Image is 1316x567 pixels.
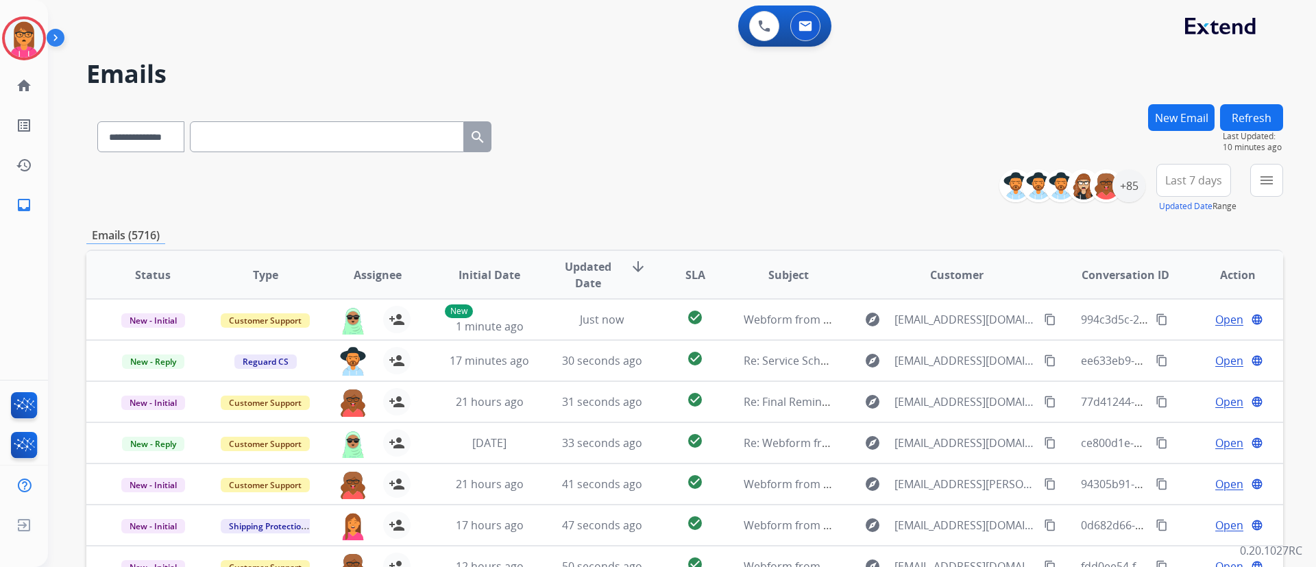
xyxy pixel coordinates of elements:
span: Re: Webform from [EMAIL_ADDRESS][DOMAIN_NAME] on [DATE] [744,435,1073,450]
span: 94305b91-ad06-441a-bf50-ee5f5b0aec4e [1081,476,1289,492]
mat-icon: person_add [389,352,405,369]
mat-icon: search [470,129,486,145]
mat-icon: content_copy [1044,313,1056,326]
span: New - Initial [121,478,185,492]
span: [DATE] [472,435,507,450]
span: Open [1215,476,1243,492]
span: Last Updated: [1223,131,1283,142]
mat-icon: home [16,77,32,94]
span: Assignee [354,267,402,283]
span: New - Initial [121,313,185,328]
button: Refresh [1220,104,1283,131]
span: Status [135,267,171,283]
img: agent-avatar [339,306,367,335]
mat-icon: check_circle [687,350,703,367]
th: Action [1171,251,1283,299]
span: 21 hours ago [456,476,524,492]
span: [EMAIL_ADDRESS][DOMAIN_NAME] [894,352,1036,369]
span: [EMAIL_ADDRESS][DOMAIN_NAME] [894,394,1036,410]
img: agent-avatar [339,470,367,499]
mat-icon: menu [1258,172,1275,189]
mat-icon: content_copy [1156,396,1168,408]
mat-icon: person_add [389,476,405,492]
mat-icon: content_copy [1156,478,1168,490]
mat-icon: person_add [389,517,405,533]
mat-icon: explore [864,394,881,410]
img: agent-avatar [339,347,367,376]
mat-icon: explore [864,517,881,533]
p: 0.20.1027RC [1240,542,1302,559]
span: New - Reply [122,354,184,369]
mat-icon: check_circle [687,433,703,449]
span: 994c3d5c-2ba7-4493-9023-02acfd1c4e81 [1081,312,1289,327]
mat-icon: explore [864,476,881,492]
mat-icon: language [1251,437,1263,449]
mat-icon: list_alt [16,117,32,134]
mat-icon: language [1251,313,1263,326]
span: Customer [930,267,984,283]
span: [EMAIL_ADDRESS][DOMAIN_NAME] [894,435,1036,451]
mat-icon: person_add [389,394,405,410]
span: 33 seconds ago [562,435,642,450]
span: Webform from [EMAIL_ADDRESS][DOMAIN_NAME] on [DATE] [744,518,1054,533]
mat-icon: content_copy [1156,437,1168,449]
mat-icon: content_copy [1156,354,1168,367]
mat-icon: language [1251,396,1263,408]
span: Re: Service Scheduling [744,353,859,368]
span: 21 hours ago [456,394,524,409]
span: ce800d1e-3482-49b3-a5bd-9d1f2380402c [1081,435,1291,450]
span: 77d41244-980c-4177-b61e-944799454cef [1081,394,1289,409]
span: Customer Support [221,437,310,451]
span: [EMAIL_ADDRESS][DOMAIN_NAME] [894,517,1036,533]
span: Range [1159,200,1236,212]
img: agent-avatar [339,388,367,417]
span: 41 seconds ago [562,476,642,492]
span: 1 minute ago [456,319,524,334]
button: Updated Date [1159,201,1213,212]
mat-icon: check_circle [687,309,703,326]
span: Reguard CS [234,354,297,369]
span: Open [1215,352,1243,369]
span: 31 seconds ago [562,394,642,409]
mat-icon: content_copy [1044,396,1056,408]
span: Subject [768,267,809,283]
mat-icon: content_copy [1044,437,1056,449]
span: SLA [685,267,705,283]
span: 17 minutes ago [450,353,529,368]
mat-icon: person_add [389,435,405,451]
mat-icon: history [16,157,32,173]
span: Initial Date [459,267,520,283]
span: Just now [580,312,624,327]
button: New Email [1148,104,1215,131]
img: avatar [5,19,43,58]
span: Customer Support [221,478,310,492]
mat-icon: arrow_downward [630,258,646,275]
p: Emails (5716) [86,227,165,244]
span: Updated Date [557,258,620,291]
span: Open [1215,311,1243,328]
span: 30 seconds ago [562,353,642,368]
span: Customer Support [221,396,310,410]
span: Type [253,267,278,283]
span: New - Reply [122,437,184,451]
span: [EMAIL_ADDRESS][PERSON_NAME][DOMAIN_NAME] [894,476,1036,492]
span: New - Initial [121,519,185,533]
mat-icon: content_copy [1156,519,1168,531]
mat-icon: content_copy [1044,519,1056,531]
mat-icon: check_circle [687,474,703,490]
img: agent-avatar [339,511,367,540]
mat-icon: person_add [389,311,405,328]
mat-icon: language [1251,354,1263,367]
img: agent-avatar [339,429,367,458]
mat-icon: language [1251,519,1263,531]
mat-icon: check_circle [687,391,703,408]
mat-icon: explore [864,435,881,451]
span: 17 hours ago [456,518,524,533]
mat-icon: content_copy [1156,313,1168,326]
mat-icon: inbox [16,197,32,213]
span: 0d682d66-3c82-4be9-b4bc-6bb01faa8427 [1081,518,1293,533]
mat-icon: explore [864,352,881,369]
h2: Emails [86,60,1283,88]
span: Open [1215,435,1243,451]
mat-icon: explore [864,311,881,328]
